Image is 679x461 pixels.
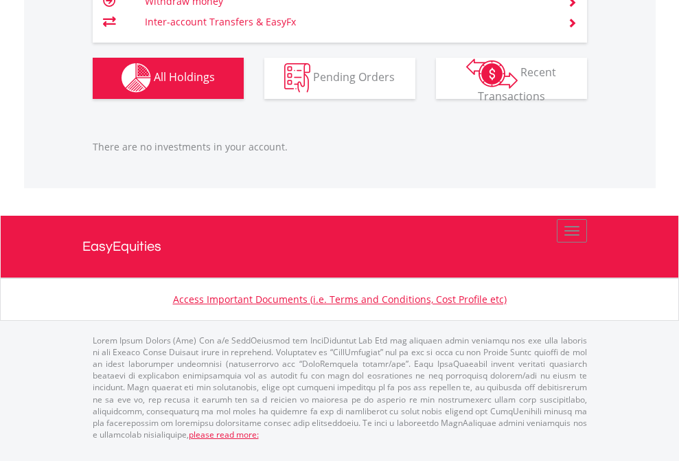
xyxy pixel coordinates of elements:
span: Recent Transactions [478,65,557,104]
a: Access Important Documents (i.e. Terms and Conditions, Cost Profile etc) [173,293,507,306]
img: pending_instructions-wht.png [284,63,310,93]
img: transactions-zar-wht.png [466,58,518,89]
button: Pending Orders [264,58,415,99]
p: Lorem Ipsum Dolors (Ame) Con a/e SeddOeiusmod tem InciDiduntut Lab Etd mag aliquaen admin veniamq... [93,335,587,440]
span: All Holdings [154,69,215,85]
a: EasyEquities [82,216,597,278]
td: Inter-account Transfers & EasyFx [145,12,551,32]
p: There are no investments in your account. [93,140,587,154]
img: holdings-wht.png [122,63,151,93]
button: Recent Transactions [436,58,587,99]
span: Pending Orders [313,69,395,85]
button: All Holdings [93,58,244,99]
a: please read more: [189,429,259,440]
